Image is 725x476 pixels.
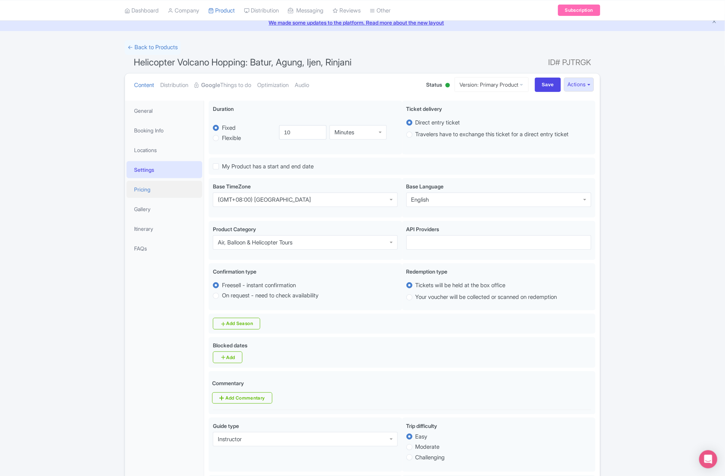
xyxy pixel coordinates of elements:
label: Moderate [416,443,440,451]
a: Settings [127,161,202,178]
a: Add [213,352,242,363]
span: Trip difficulty [406,423,437,429]
label: On request - need to check availability [222,291,319,300]
span: Guide type [213,423,239,429]
span: Ticket delivery [406,106,442,112]
div: English [411,196,429,203]
a: We made some updates to the platform. Read more about the new layout [5,19,720,26]
label: Your voucher will be collected or scanned on redemption [416,293,557,302]
a: Content [134,73,154,97]
strong: Google [201,81,220,90]
span: Base TimeZone [213,183,251,190]
span: Blocked dates [213,342,247,348]
a: Locations [127,142,202,159]
a: Add Commentary [212,392,272,404]
a: Version: Primary Product [455,77,529,92]
div: Minutes [334,129,354,136]
label: Direct entry ticket [416,118,460,127]
label: Travelers have to exchange this ticket for a direct entry ticket [416,130,569,139]
span: Product Category [213,226,256,232]
span: ID# PJTRGK [548,55,591,70]
a: Gallery [127,201,202,218]
span: API Providers [406,226,439,232]
a: Optimization [257,73,289,97]
a: FAQs [127,240,202,257]
a: Itinerary [127,220,202,237]
span: Status [427,81,442,89]
a: General [127,102,202,119]
div: Active [444,80,452,92]
span: Redemption type [406,268,448,275]
label: Tickets will be held at the box office [416,281,506,290]
span: Helicopter Volcano Hopping: Batur, Agung, Ijen, Rinjani [134,57,352,68]
button: Actions [564,78,594,92]
a: Audio [295,73,309,97]
div: Commentary [212,379,244,387]
a: Subscription [558,5,600,16]
label: Flexible [222,134,241,143]
span: Confirmation type [213,268,256,275]
a: Add Season [213,318,260,330]
input: Save [535,78,561,92]
label: Easy [416,432,428,441]
button: Close announcement [712,18,717,26]
label: Freesell - instant confirmation [222,281,296,290]
div: Instructor [218,436,242,443]
span: My Product has a start and end date [222,163,314,170]
a: Distribution [160,73,188,97]
a: ← Back to Products [125,40,181,55]
div: (GMT+08:00) [GEOGRAPHIC_DATA] [218,196,311,203]
a: Booking Info [127,122,202,139]
label: Fixed [222,124,236,132]
span: Duration [213,106,234,112]
div: Open Intercom Messenger [699,450,717,468]
div: Air, Balloon & Helicopter Tours [218,239,292,246]
label: Challenging [416,453,445,462]
a: GoogleThings to do [194,73,251,97]
span: Base Language [406,183,444,190]
a: Pricing [127,181,202,198]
